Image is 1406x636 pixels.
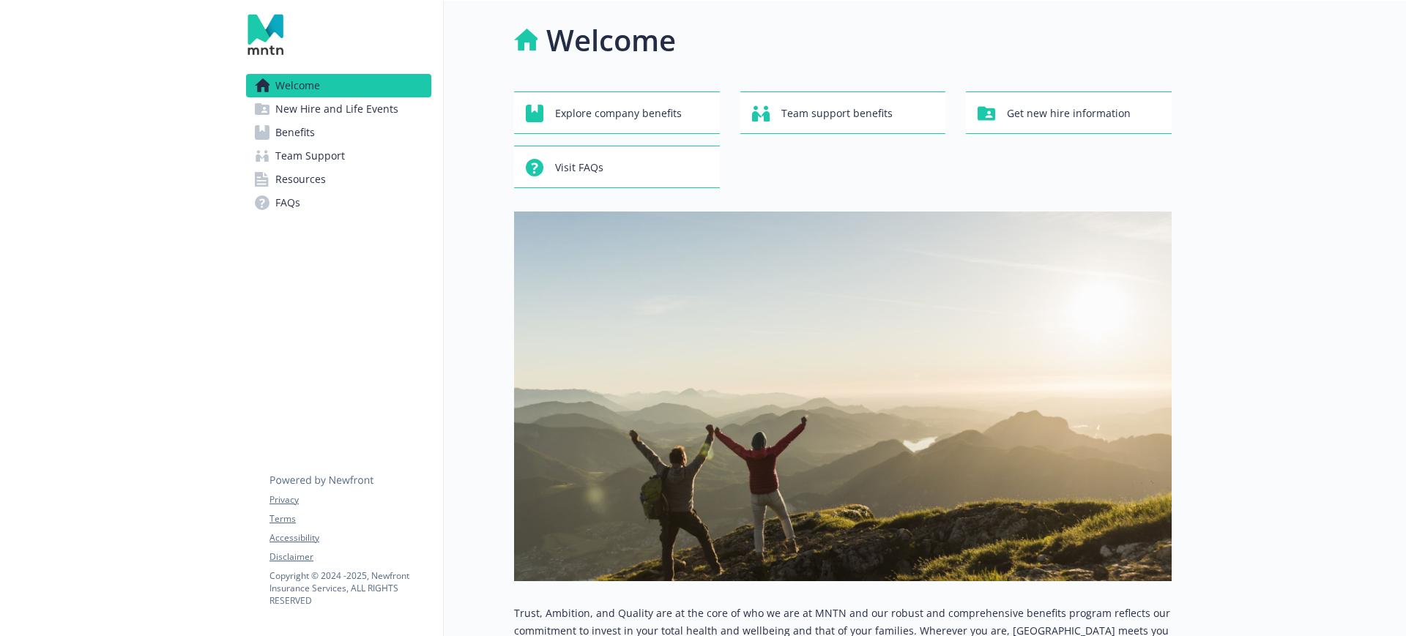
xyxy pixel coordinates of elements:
[269,550,431,564] a: Disclaimer
[246,144,431,168] a: Team Support
[275,121,315,144] span: Benefits
[269,512,431,525] a: Terms
[514,91,720,134] button: Explore company benefits
[546,18,676,62] h1: Welcome
[275,74,320,97] span: Welcome
[514,146,720,188] button: Visit FAQs
[246,74,431,97] a: Welcome
[555,100,682,127] span: Explore company benefits
[246,97,431,121] a: New Hire and Life Events
[269,531,431,545] a: Accessibility
[275,191,300,214] span: FAQs
[514,212,1172,581] img: overview page banner
[781,100,893,127] span: Team support benefits
[269,569,431,607] p: Copyright © 2024 - 2025 , Newfront Insurance Services, ALL RIGHTS RESERVED
[555,154,603,182] span: Visit FAQs
[966,91,1172,134] button: Get new hire information
[275,168,326,191] span: Resources
[1007,100,1131,127] span: Get new hire information
[275,144,345,168] span: Team Support
[246,191,431,214] a: FAQs
[269,493,431,506] a: Privacy
[275,97,398,121] span: New Hire and Life Events
[740,91,946,134] button: Team support benefits
[246,121,431,144] a: Benefits
[246,168,431,191] a: Resources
